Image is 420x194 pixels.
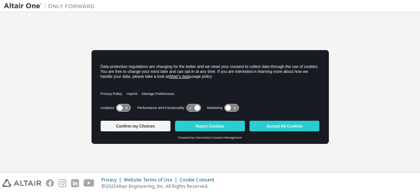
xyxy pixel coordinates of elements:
div: Website Terms of Use [124,177,180,183]
img: linkedin.svg [71,179,79,187]
div: Privacy [101,177,124,183]
img: youtube.svg [84,179,95,187]
img: facebook.svg [46,179,54,187]
p: © 2025 Altair Engineering, Inc. All Rights Reserved. [101,183,219,189]
img: Altair One [4,2,99,10]
div: Cookie Consent [180,177,219,183]
img: altair_logo.svg [2,179,41,187]
img: instagram.svg [58,179,66,187]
